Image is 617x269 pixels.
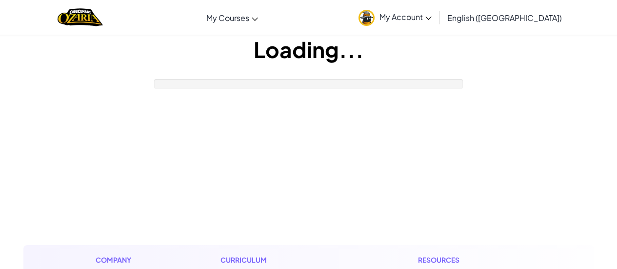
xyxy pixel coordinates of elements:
span: My Account [379,12,432,22]
h1: Resources [418,255,522,265]
h1: Company [96,255,141,265]
img: avatar [358,10,375,26]
a: Ozaria by CodeCombat logo [58,7,103,27]
span: English ([GEOGRAPHIC_DATA]) [447,13,562,23]
a: My Courses [201,4,263,31]
a: My Account [354,2,437,33]
img: Home [58,7,103,27]
a: English ([GEOGRAPHIC_DATA]) [442,4,567,31]
h1: Curriculum [220,255,338,265]
span: My Courses [206,13,249,23]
